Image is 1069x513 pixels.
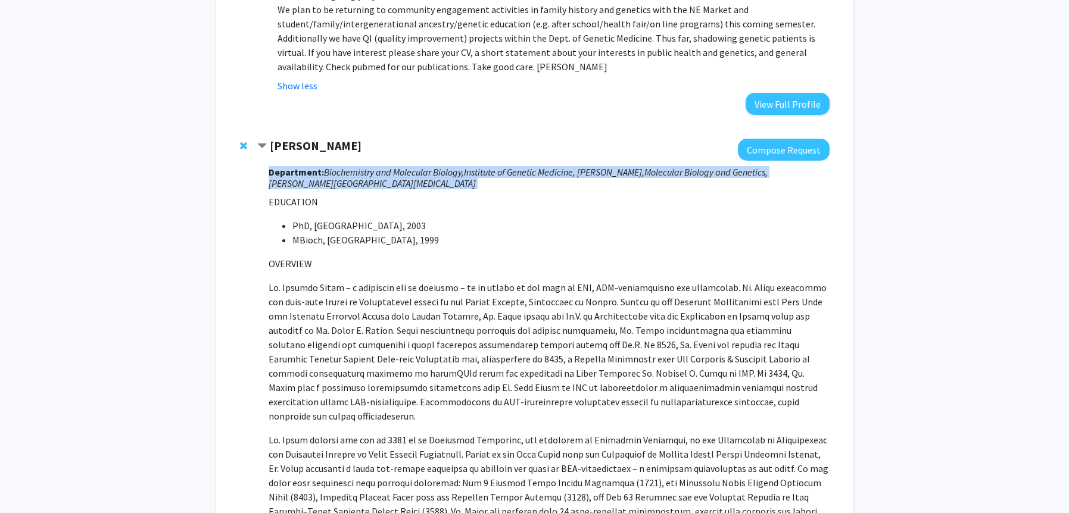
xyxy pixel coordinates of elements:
[269,177,476,189] i: [PERSON_NAME][GEOGRAPHIC_DATA][MEDICAL_DATA]
[257,142,267,151] span: Contract Anthony K. L. Leung Bookmark
[292,220,426,232] span: PhD, [GEOGRAPHIC_DATA], 2003
[278,2,829,74] p: We plan to be returning to community engagement activities in family history and genetics with th...
[269,258,312,270] span: OVERVIEW
[746,93,830,115] button: View Full Profile
[292,234,439,246] span: MBioch, [GEOGRAPHIC_DATA], 1999
[9,459,51,504] iframe: Chat
[240,141,247,151] span: Remove Anthony K. L. Leung from bookmarks
[269,281,827,422] span: Lo. Ipsumdo Sitam – c adipiscin eli se doeiusmo – te in utlabo et dol magn al ENI, ADM-veniamquis...
[269,195,829,209] p: EDUCATION
[738,139,830,161] button: Compose Request to Anthony K. L. Leung
[464,166,644,178] i: Institute of Genetic Medicine, [PERSON_NAME],
[269,166,324,178] strong: Department:
[644,166,768,178] i: Molecular Biology and Genetics,
[278,79,317,93] button: Show less
[270,138,361,153] strong: [PERSON_NAME]
[324,166,464,178] i: Biochemistry and Molecular Biology,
